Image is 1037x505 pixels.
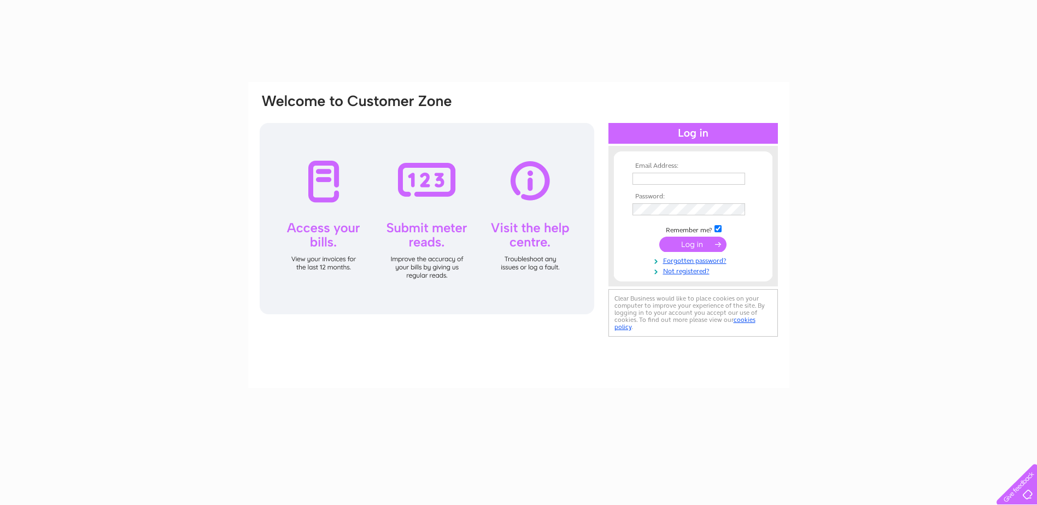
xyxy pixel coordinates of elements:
[659,237,727,252] input: Submit
[632,255,757,265] a: Forgotten password?
[630,162,757,170] th: Email Address:
[630,224,757,234] td: Remember me?
[614,316,755,331] a: cookies policy
[630,193,757,201] th: Password:
[632,265,757,275] a: Not registered?
[608,289,778,337] div: Clear Business would like to place cookies on your computer to improve your experience of the sit...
